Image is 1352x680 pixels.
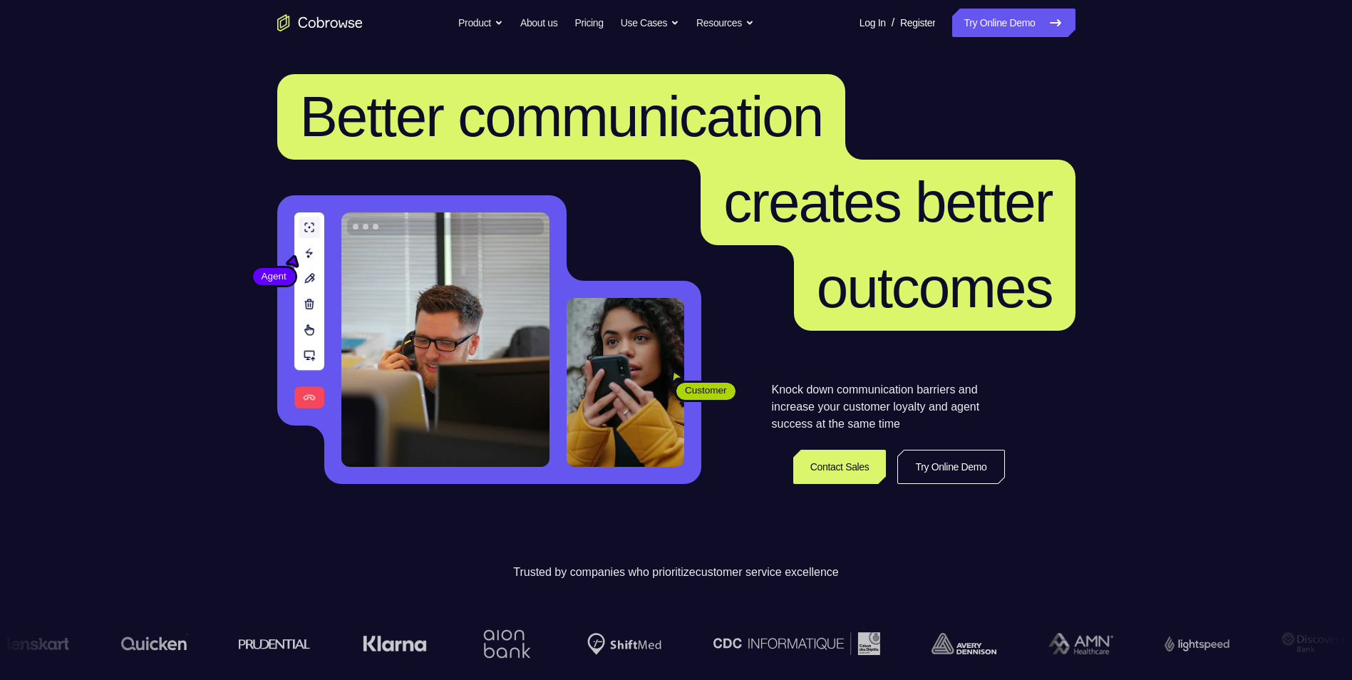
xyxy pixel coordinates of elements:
[574,9,603,37] a: Pricing
[900,9,935,37] a: Register
[351,635,416,652] img: Klarna
[468,615,525,673] img: Aion Bank
[793,450,887,484] a: Contact Sales
[696,9,754,37] button: Resources
[520,9,557,37] a: About us
[723,170,1052,234] span: creates better
[703,632,869,654] img: CDC Informatique
[1154,636,1219,651] img: Lightspeed
[860,9,886,37] a: Log In
[458,9,503,37] button: Product
[277,14,363,31] a: Go to the home page
[892,14,894,31] span: /
[567,298,684,467] img: A customer holding their phone
[696,566,839,578] span: customer service excellence
[1038,633,1103,655] img: AMN Healthcare
[341,212,549,467] img: A customer support agent talking on the phone
[300,85,823,148] span: Better communication
[817,256,1053,319] span: outcomes
[772,381,1005,433] p: Knock down communication barriers and increase your customer loyalty and agent success at the sam...
[577,633,651,655] img: Shiftmed
[621,9,679,37] button: Use Cases
[952,9,1075,37] a: Try Online Demo
[921,633,986,654] img: avery-dennison
[897,450,1004,484] a: Try Online Demo
[228,638,300,649] img: prudential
